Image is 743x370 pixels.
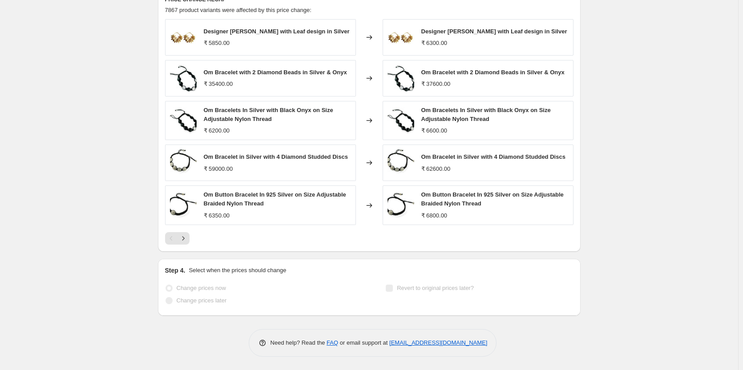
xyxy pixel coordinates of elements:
[421,107,551,122] span: Om Bracelets In Silver with Black Onyx on Size Adjustable Nylon Thread
[388,107,414,134] img: silver_20with_20onyxAUB25_80x.jpg
[165,266,186,275] h2: Step 4.
[397,285,474,291] span: Revert to original prices later?
[170,107,197,134] img: silver_20with_20onyxAUB25_80x.jpg
[421,165,451,173] div: ₹ 62600.00
[165,7,311,13] span: 7867 product variants were affected by this price change:
[421,80,451,88] div: ₹ 37600.00
[388,149,414,176] img: silver_20diamond_20AUB21_80x.jpg
[170,65,197,92] img: 2-1280x1024_80x.jpg
[170,149,197,176] img: silver_20diamond_20AUB21_80x.jpg
[177,297,227,304] span: Change prices later
[177,285,226,291] span: Change prices now
[204,165,233,173] div: ₹ 59000.00
[204,39,230,48] div: ₹ 5850.00
[165,232,190,245] nav: Pagination
[421,211,448,220] div: ₹ 6800.00
[204,28,350,35] span: Designer [PERSON_NAME] with Leaf design in Silver
[189,266,286,275] p: Select when the prices should change
[271,339,327,346] span: Need help? Read the
[421,191,564,207] span: Om Button Bracelet In 925 Silver on Size Adjustable Braided Nylon Thread
[204,211,230,220] div: ₹ 6350.00
[388,65,414,92] img: 2-1280x1024_80x.jpg
[421,153,565,160] span: Om Bracelet in Silver with 4 Diamond Studded Discs
[421,39,448,48] div: ₹ 6300.00
[388,24,414,51] img: Designer_Balis_with_Leaf_design_Silver_gpe8_b0c55888-ad72-4316-bf54-98e1b7971175_80x.jpg
[204,153,348,160] span: Om Bracelet in Silver with 4 Diamond Studded Discs
[421,28,567,35] span: Designer [PERSON_NAME] with Leaf design in Silver
[204,80,233,88] div: ₹ 35400.00
[338,339,389,346] span: or email support at
[204,69,347,76] span: Om Bracelet with 2 Diamond Beads in Silver & Onyx
[170,24,197,51] img: Designer_Balis_with_Leaf_design_Silver_gpe8_b0c55888-ad72-4316-bf54-98e1b7971175_80x.jpg
[388,192,414,219] img: Om_20Button_20diamond_20bracelet_20silver_20AUB31_80x.jpg
[421,69,565,76] span: Om Bracelet with 2 Diamond Beads in Silver & Onyx
[177,232,190,245] button: Next
[327,339,338,346] a: FAQ
[170,192,197,219] img: Om_20Button_20diamond_20bracelet_20silver_20AUB31_80x.jpg
[204,191,346,207] span: Om Button Bracelet In 925 Silver on Size Adjustable Braided Nylon Thread
[204,126,230,135] div: ₹ 6200.00
[421,126,448,135] div: ₹ 6600.00
[204,107,333,122] span: Om Bracelets In Silver with Black Onyx on Size Adjustable Nylon Thread
[389,339,487,346] a: [EMAIL_ADDRESS][DOMAIN_NAME]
